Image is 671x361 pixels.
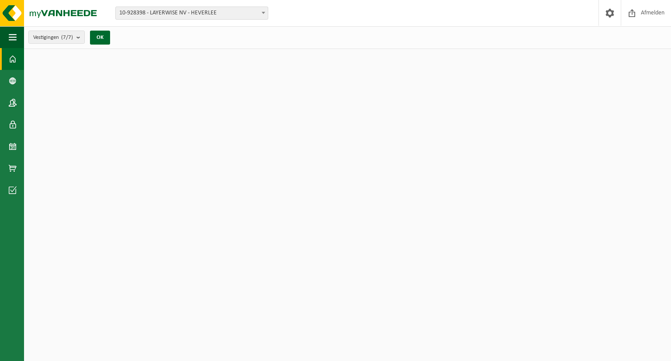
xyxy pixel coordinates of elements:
span: 10-928398 - LAYERWISE NV - HEVERLEE [115,7,268,20]
span: 10-928398 - LAYERWISE NV - HEVERLEE [116,7,268,19]
button: Vestigingen(7/7) [28,31,85,44]
button: OK [90,31,110,45]
span: Vestigingen [33,31,73,44]
count: (7/7) [61,35,73,40]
